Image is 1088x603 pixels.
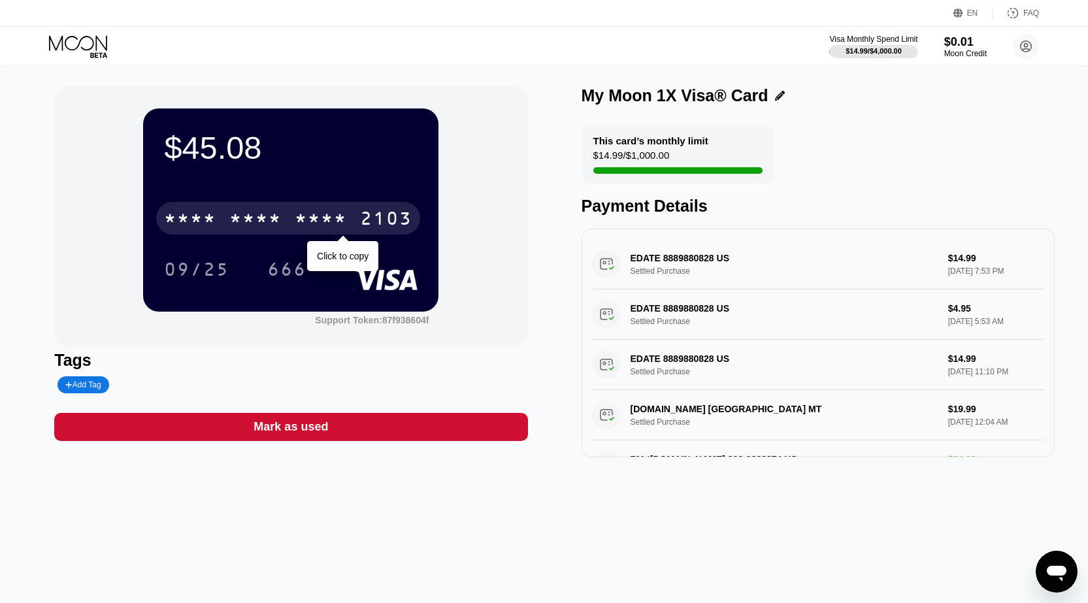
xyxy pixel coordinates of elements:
div: Mark as used [54,413,527,441]
div: FAQ [1023,8,1039,18]
div: $0.01Moon Credit [944,35,987,58]
div: 09/25 [154,253,239,285]
div: FAQ [993,7,1039,20]
div: Visa Monthly Spend Limit$14.99/$4,000.00 [829,35,917,58]
div: Tags [54,351,527,370]
div: EN [953,7,993,20]
div: Support Token:87f938604f [315,315,429,325]
div: $14.99 / $4,000.00 [846,47,902,55]
div: Add Tag [65,380,101,389]
div: 2103 [360,210,412,231]
div: Visa Monthly Spend Limit [829,35,917,44]
div: Payment Details [582,197,1055,216]
div: 666 [257,253,316,285]
div: $45.08 [164,129,418,166]
div: Add Tag [58,376,108,393]
div: Support Token: 87f938604f [315,315,429,325]
div: My Moon 1X Visa® Card [582,86,768,105]
div: 09/25 [164,261,229,282]
div: $14.99 / $1,000.00 [593,150,670,167]
div: 666 [267,261,306,282]
div: Mark as used [254,419,328,434]
iframe: Button to launch messaging window [1036,551,1078,593]
div: EN [967,8,978,18]
div: This card’s monthly limit [593,135,708,146]
div: $0.01 [944,35,987,49]
div: Click to copy [317,251,369,261]
div: Moon Credit [944,49,987,58]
